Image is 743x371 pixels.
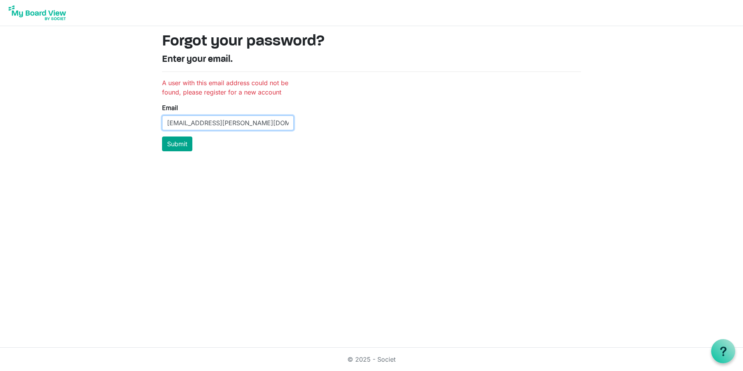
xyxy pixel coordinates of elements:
label: Email [162,103,178,112]
li: A user with this email address could not be found, please register for a new account [162,78,294,97]
a: © 2025 - Societ [347,355,396,363]
h1: Forgot your password? [162,32,581,51]
img: My Board View Logo [6,3,68,23]
button: Submit [162,136,192,151]
h4: Enter your email. [162,54,581,65]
